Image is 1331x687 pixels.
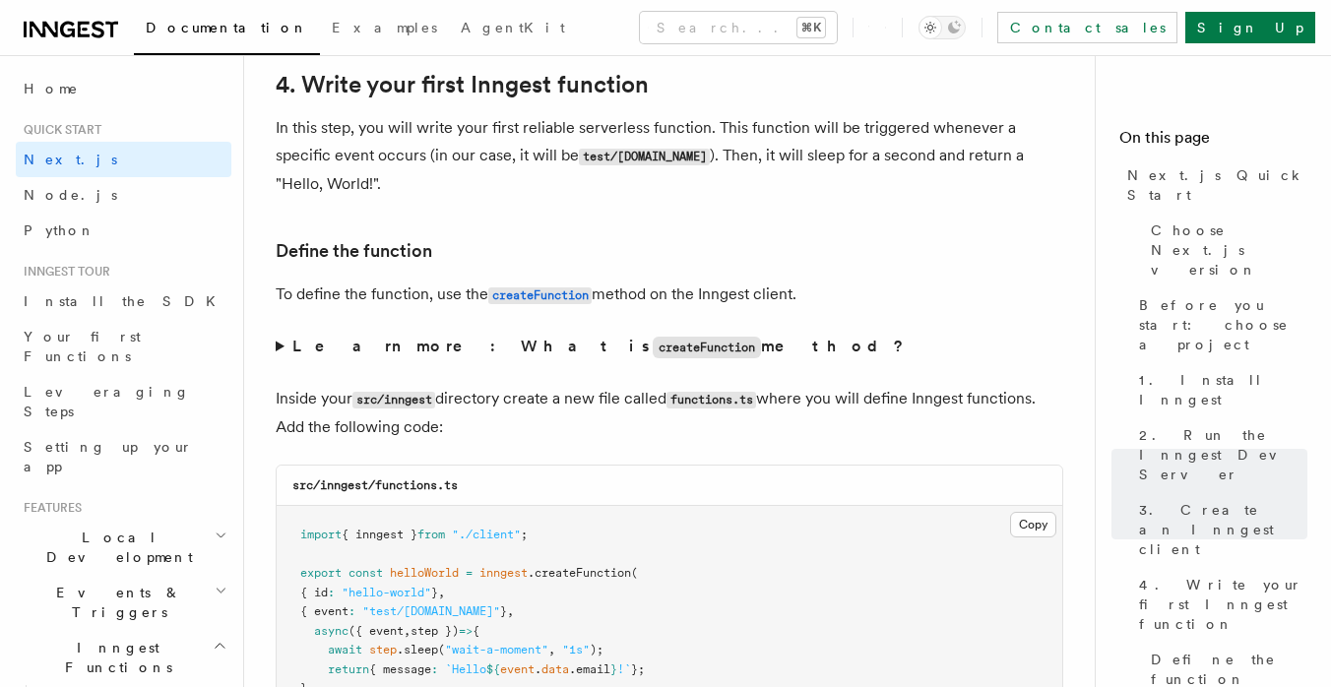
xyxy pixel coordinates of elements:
span: Install the SDK [24,293,227,309]
span: . [535,662,541,676]
span: Next.js Quick Start [1127,165,1307,205]
a: Next.js Quick Start [1119,157,1307,213]
span: , [548,643,555,656]
span: => [459,624,473,638]
span: Node.js [24,187,117,203]
span: : [431,662,438,676]
button: Inngest Functions [16,630,231,685]
strong: Learn more: What is method? [292,337,908,355]
span: Before you start: choose a project [1139,295,1307,354]
span: ; [521,528,528,541]
span: .email [569,662,610,676]
span: export [300,566,342,580]
a: Documentation [134,6,320,55]
a: 3. Create an Inngest client [1131,492,1307,567]
span: Next.js [24,152,117,167]
code: test/[DOMAIN_NAME] [579,149,710,165]
a: 2. Run the Inngest Dev Server [1131,417,1307,492]
span: await [328,643,362,656]
span: return [328,662,369,676]
span: ( [438,643,445,656]
a: Setting up your app [16,429,231,484]
span: Your first Functions [24,329,141,364]
span: , [404,624,411,638]
a: 4. Write your first Inngest function [276,71,649,98]
span: Setting up your app [24,439,193,474]
span: .sleep [397,643,438,656]
span: { [473,624,479,638]
span: Documentation [146,20,308,35]
span: , [507,604,514,618]
span: .createFunction [528,566,631,580]
a: Choose Next.js version [1143,213,1307,287]
span: async [314,624,349,638]
span: ({ event [349,624,404,638]
span: 3. Create an Inngest client [1139,500,1307,559]
a: Python [16,213,231,248]
p: Inside your directory create a new file called where you will define Inngest functions. Add the f... [276,385,1063,441]
a: Sign Up [1185,12,1315,43]
span: }; [631,662,645,676]
span: Inngest tour [16,264,110,280]
a: createFunction [488,284,592,303]
span: Events & Triggers [16,583,215,622]
span: "1s" [562,643,590,656]
span: ${ [486,662,500,676]
button: Search...⌘K [640,12,837,43]
a: 4. Write your first Inngest function [1131,567,1307,642]
span: } [500,604,507,618]
span: from [417,528,445,541]
span: { id [300,586,328,599]
a: Before you start: choose a project [1131,287,1307,362]
span: { message [369,662,431,676]
button: Events & Triggers [16,575,231,630]
a: AgentKit [449,6,577,53]
span: , [438,586,445,599]
code: functions.ts [666,392,756,408]
code: src/inngest/functions.ts [292,478,458,492]
span: Python [24,222,95,238]
span: ); [590,643,603,656]
span: } [610,662,617,676]
span: "wait-a-moment" [445,643,548,656]
span: Choose Next.js version [1151,220,1307,280]
p: In this step, you will write your first reliable serverless function. This function will be trigg... [276,114,1063,198]
span: Leveraging Steps [24,384,190,419]
a: Define the function [276,237,432,265]
summary: Learn more: What iscreateFunctionmethod? [276,333,1063,361]
a: Install the SDK [16,283,231,319]
span: inngest [479,566,528,580]
span: = [466,566,473,580]
span: Inngest Functions [16,638,213,677]
span: Examples [332,20,437,35]
span: : [349,604,355,618]
code: createFunction [488,287,592,304]
code: src/inngest [352,392,435,408]
span: import [300,528,342,541]
span: "./client" [452,528,521,541]
span: 2. Run the Inngest Dev Server [1139,425,1307,484]
span: step [369,643,397,656]
span: const [349,566,383,580]
span: { inngest } [342,528,417,541]
span: helloWorld [390,566,459,580]
span: ( [631,566,638,580]
span: } [431,586,438,599]
span: "test/[DOMAIN_NAME]" [362,604,500,618]
span: !` [617,662,631,676]
p: To define the function, use the method on the Inngest client. [276,281,1063,309]
span: { event [300,604,349,618]
span: `Hello [445,662,486,676]
a: Your first Functions [16,319,231,374]
button: Local Development [16,520,231,575]
a: Node.js [16,177,231,213]
span: Quick start [16,122,101,138]
span: event [500,662,535,676]
span: AgentKit [461,20,565,35]
span: : [328,586,335,599]
a: Examples [320,6,449,53]
span: data [541,662,569,676]
h4: On this page [1119,126,1307,157]
span: step }) [411,624,459,638]
span: Features [16,500,82,516]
